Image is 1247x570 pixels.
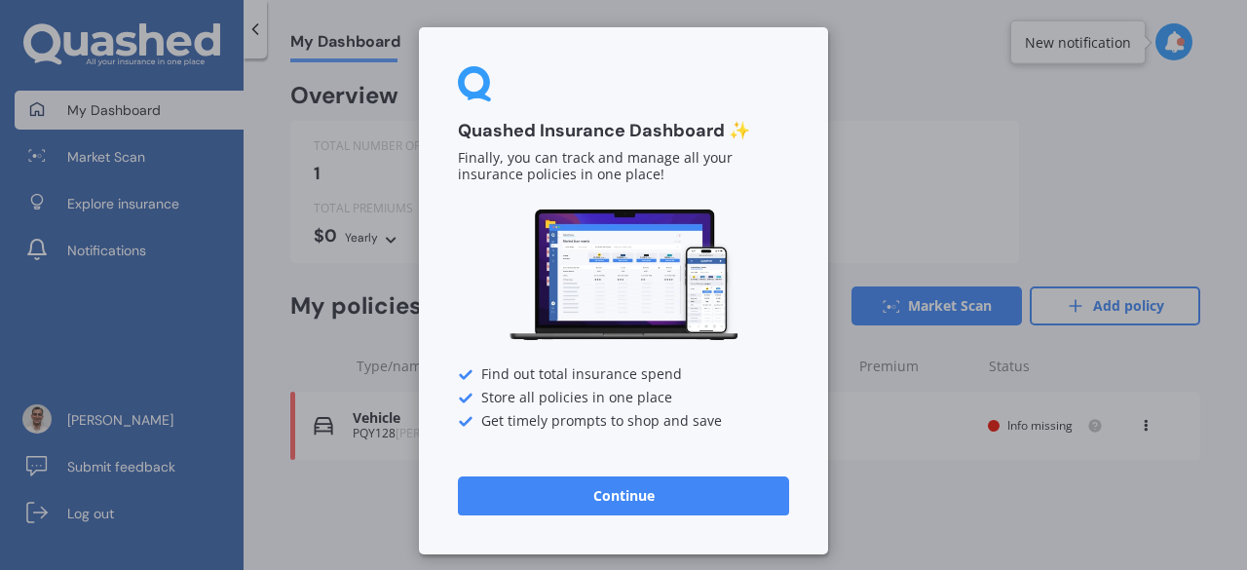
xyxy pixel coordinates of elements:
[507,207,740,344] img: Dashboard
[458,150,789,183] p: Finally, you can track and manage all your insurance policies in one place!
[458,367,789,383] div: Find out total insurance spend
[458,414,789,430] div: Get timely prompts to shop and save
[458,391,789,406] div: Store all policies in one place
[458,476,789,515] button: Continue
[458,120,789,142] h3: Quashed Insurance Dashboard ✨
